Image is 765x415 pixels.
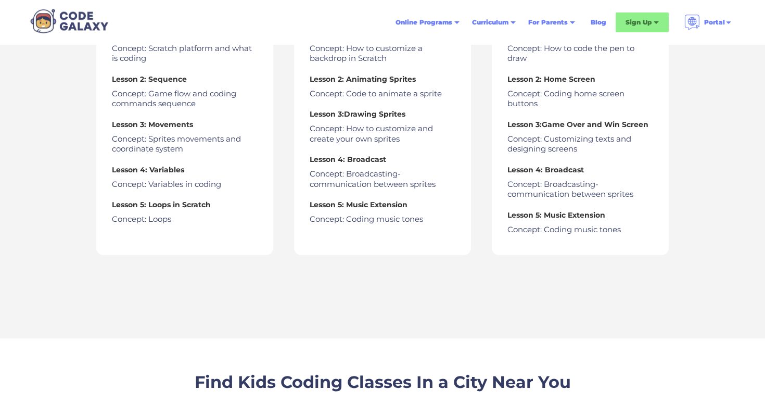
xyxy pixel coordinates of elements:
[396,17,452,28] div: Online Programs
[466,13,522,32] div: Curriculum
[112,134,258,154] p: Concept: Sprites movements and coordinate system
[112,164,258,176] h4: Lesson 4: Variables
[507,134,653,154] p: Concept: Customizing texts and designing screens
[389,13,466,32] div: Online Programs
[507,164,653,176] h4: Lesson 4: Broadcast
[310,108,455,120] h4: Lesson 3:
[678,10,738,34] div: Portal
[584,13,613,32] a: Blog
[507,209,653,221] h4: Lesson 5: Music Extension
[310,89,455,99] p: Concept: Code to animate a sprite
[507,118,653,131] h4: Lesson 3:
[507,73,653,85] h4: Lesson 2: Home Screen
[507,43,653,64] p: Concept: How to code the pen to draw
[507,224,653,235] p: Concept: Coding music tones
[507,179,653,199] p: Concept: Broadcasting- communication between sprites
[112,73,258,85] h4: Lesson 2: Sequence
[310,153,455,166] h4: Lesson 4: Broadcast
[310,73,455,85] h4: Lesson 2: Animating Sprites
[310,43,455,64] p: Concept: How to customize a backdrop in Scratch
[112,214,258,224] p: Concept: Loops
[344,109,405,119] strong: Drawing Sprites
[112,118,258,131] h4: Lesson 3: Movements
[626,17,652,28] div: Sign Up
[528,17,568,28] div: For Parents
[616,12,669,32] div: Sign Up
[472,17,508,28] div: Curriculum
[542,120,648,129] strong: Game Over and Win Screen
[112,43,258,64] p: Concept: Scratch platform and what is coding
[310,169,455,189] p: Concept: Broadcasting- communication between sprites
[112,179,258,190] p: Concept: Variables in coding
[112,89,258,109] p: Concept: Game flow and coding commands sequence
[507,89,653,109] p: Concept: Coding home screen buttons
[704,17,725,28] div: Portal
[310,198,455,211] h4: Lesson 5: Music Extension
[310,214,455,224] p: Concept: Coding music tones
[112,198,258,211] h4: Lesson 5: Loops in Scratch
[310,123,455,144] p: Concept: How to customize and create your own sprites
[522,13,581,32] div: For Parents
